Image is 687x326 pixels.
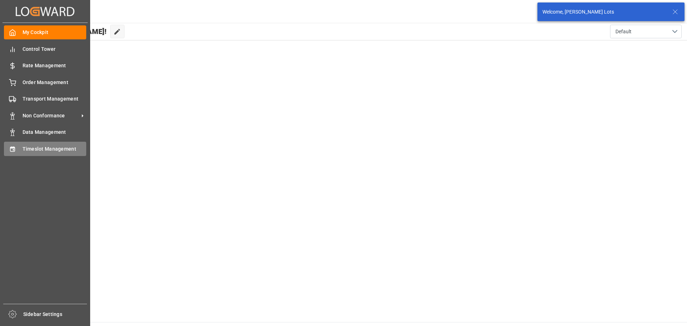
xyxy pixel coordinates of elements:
[4,42,86,56] a: Control Tower
[4,25,86,39] a: My Cockpit
[23,79,87,86] span: Order Management
[615,28,632,35] span: Default
[610,25,682,38] button: open menu
[4,92,86,106] a: Transport Management
[4,59,86,73] a: Rate Management
[4,142,86,156] a: Timeslot Management
[23,112,79,120] span: Non Conformance
[23,311,87,318] span: Sidebar Settings
[23,29,87,36] span: My Cockpit
[23,45,87,53] span: Control Tower
[23,95,87,103] span: Transport Management
[542,8,666,16] div: Welcome, [PERSON_NAME] Lots
[30,25,107,38] span: Hello [PERSON_NAME]!
[4,125,86,139] a: Data Management
[23,128,87,136] span: Data Management
[23,62,87,69] span: Rate Management
[4,75,86,89] a: Order Management
[23,145,87,153] span: Timeslot Management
